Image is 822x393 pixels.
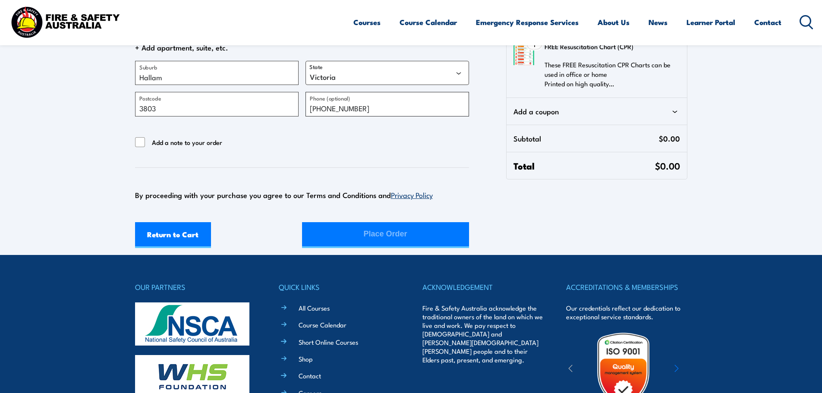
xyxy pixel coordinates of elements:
[687,11,735,34] a: Learner Portal
[545,40,674,53] h3: FREE Resuscitation Chart (CPR)
[299,320,346,329] a: Course Calendar
[566,281,687,293] h4: ACCREDITATIONS & MEMBERSHIPS
[353,11,381,34] a: Courses
[309,63,323,70] label: State
[135,302,249,346] img: nsca-logo-footer
[139,63,157,71] label: Suburb
[754,11,781,34] a: Contact
[545,60,674,88] p: These FREE Resuscitation CPR Charts can be used in office or home Printed on high quality…
[659,132,680,145] span: $0.00
[513,105,680,118] div: Add a coupon
[649,11,668,34] a: News
[400,11,457,34] a: Course Calendar
[661,355,737,384] img: ewpa-logo
[655,159,680,172] span: $0.00
[533,41,535,48] span: 1
[299,337,358,346] a: Short Online Courses
[513,132,658,145] span: Subtotal
[299,303,330,312] a: All Courses
[135,61,299,85] input: Suburb
[391,189,433,200] a: Privacy Policy
[135,222,211,248] a: Return to Cart
[513,44,534,65] img: FREE Resuscitation Chart - What are the 7 steps to CPR?
[513,159,655,172] span: Total
[135,137,145,148] input: Add a note to your order
[279,281,400,293] h4: QUICK LINKS
[310,94,350,102] label: Phone (optional)
[139,94,161,102] label: Postcode
[422,304,543,364] p: Fire & Safety Australia acknowledge the traditional owners of the land on which we live and work....
[566,304,687,321] p: Our credentials reflect our dedication to exceptional service standards.
[299,354,313,363] a: Shop
[598,11,630,34] a: About Us
[422,281,543,293] h4: ACKNOWLEDGEMENT
[299,371,321,380] a: Contact
[135,41,469,54] span: + Add apartment, suite, etc.
[135,92,299,116] input: Postcode
[135,189,433,200] span: By proceeding with your purchase you agree to our Terms and Conditions and
[305,92,469,116] input: Phone (optional)
[152,137,222,148] span: Add a note to your order
[135,281,256,293] h4: OUR PARTNERS
[476,11,579,34] a: Emergency Response Services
